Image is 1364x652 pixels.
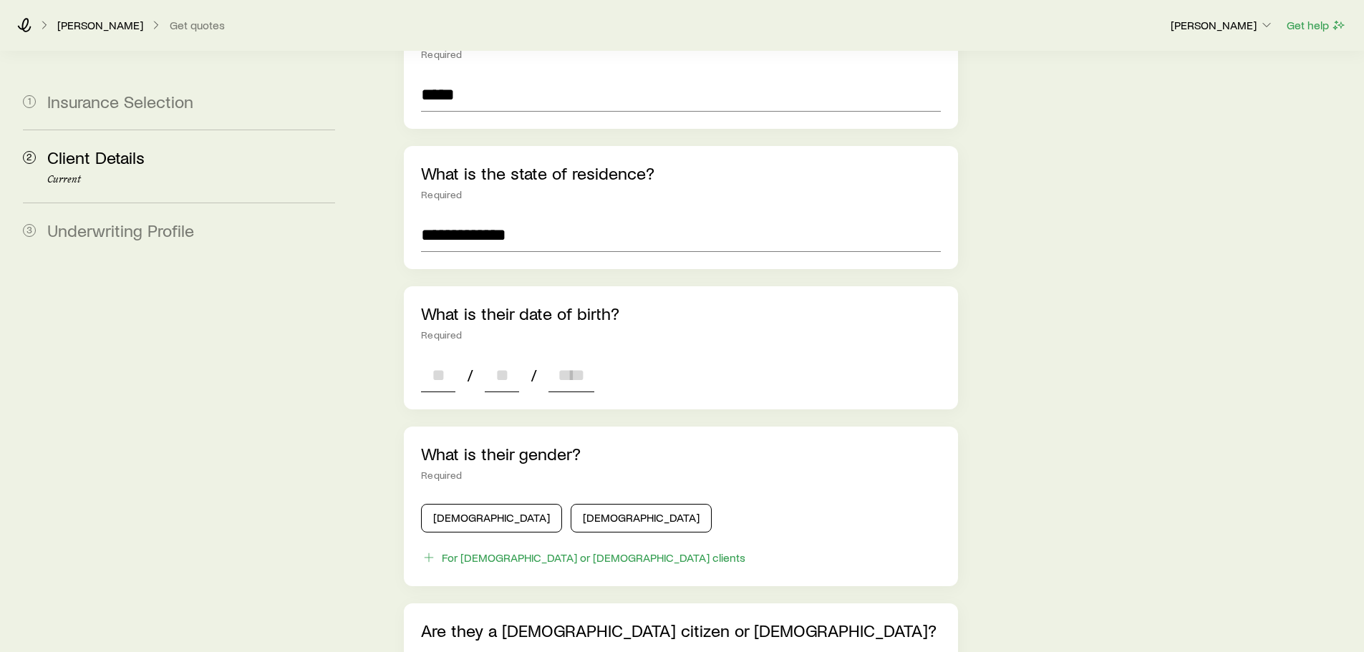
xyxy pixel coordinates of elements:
button: Get help [1286,17,1347,34]
span: 1 [23,95,36,108]
p: What is the state of residence? [421,163,940,183]
button: [DEMOGRAPHIC_DATA] [421,504,562,532]
button: For [DEMOGRAPHIC_DATA] or [DEMOGRAPHIC_DATA] clients [421,550,746,566]
span: Underwriting Profile [47,220,194,240]
span: / [461,365,479,385]
span: 3 [23,224,36,237]
p: Current [47,174,335,185]
span: Insurance Selection [47,91,193,112]
div: Required [421,189,940,200]
p: What is their date of birth? [421,303,940,323]
p: [PERSON_NAME] [57,18,143,32]
p: What is their gender? [421,444,940,464]
div: Required [421,49,940,60]
p: Are they a [DEMOGRAPHIC_DATA] citizen or [DEMOGRAPHIC_DATA]? [421,621,940,641]
button: [PERSON_NAME] [1170,17,1274,34]
p: [PERSON_NAME] [1171,18,1274,32]
div: Required [421,469,940,481]
button: [DEMOGRAPHIC_DATA] [571,504,712,532]
div: For [DEMOGRAPHIC_DATA] or [DEMOGRAPHIC_DATA] clients [442,550,745,565]
span: 2 [23,151,36,164]
span: / [525,365,543,385]
div: Required [421,329,940,341]
button: Get quotes [169,19,226,32]
span: Client Details [47,147,145,167]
